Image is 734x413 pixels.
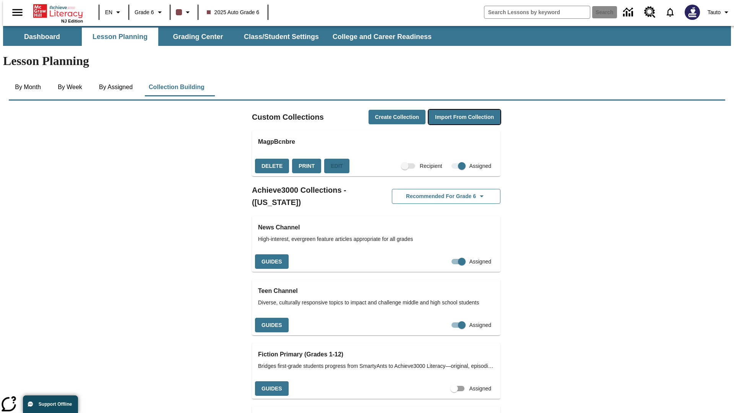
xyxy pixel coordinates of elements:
[255,318,289,333] button: Guides
[252,184,376,208] h2: Achieve3000 Collections - ([US_STATE])
[420,162,442,170] span: Recipient
[93,78,139,96] button: By Assigned
[619,2,640,23] a: Data Center
[33,3,83,19] a: Home
[429,110,500,125] button: Import from Collection
[82,28,158,46] button: Lesson Planning
[258,286,494,296] h3: Teen Channel
[3,26,731,46] div: SubNavbar
[326,28,438,46] button: College and Career Readiness
[680,2,705,22] button: Select a new avatar
[132,5,167,19] button: Grade: Grade 6, Select a grade
[173,5,195,19] button: Class color is dark brown. Change class color
[640,2,660,23] a: Resource Center, Will open in new tab
[6,1,29,24] button: Open side menu
[484,6,590,18] input: search field
[33,3,83,23] div: Home
[258,137,494,147] h3: MagpBcnbre
[3,54,731,68] h1: Lesson Planning
[469,321,491,329] span: Assigned
[3,28,438,46] div: SubNavbar
[705,5,734,19] button: Profile/Settings
[469,385,491,393] span: Assigned
[469,162,491,170] span: Assigned
[238,28,325,46] button: Class/Student Settings
[160,28,236,46] button: Grading Center
[51,78,89,96] button: By Week
[324,159,349,174] div: Because this collection has already started, you cannot change the collection. You can adjust ind...
[135,8,154,16] span: Grade 6
[207,8,260,16] span: 2025 Auto Grade 6
[258,362,494,370] span: Bridges first-grade students progress from SmartyAnts to Achieve3000 Literacy—original, episodic ...
[4,28,80,46] button: Dashboard
[255,254,289,269] button: Guides
[258,222,494,233] h3: News Channel
[105,8,112,16] span: EN
[258,299,494,307] span: Diverse, culturally responsive topics to impact and challenge middle and high school students
[143,78,211,96] button: Collection Building
[255,159,289,174] button: Delete
[61,19,83,23] span: NJ Edition
[102,5,126,19] button: Language: EN, Select a language
[9,78,47,96] button: By Month
[469,258,491,266] span: Assigned
[252,111,324,123] h2: Custom Collections
[255,381,289,396] button: Guides
[660,2,680,22] a: Notifications
[23,395,78,413] button: Support Offline
[39,402,72,407] span: Support Offline
[369,110,425,125] button: Create Collection
[685,5,700,20] img: Avatar
[258,349,494,360] h3: Fiction Primary (Grades 1-12)
[258,235,494,243] span: High-interest, evergreen feature articles appropriate for all grades
[392,189,500,204] button: Recommended for Grade 6
[292,159,321,174] button: Print, will open in a new window
[708,8,721,16] span: Tauto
